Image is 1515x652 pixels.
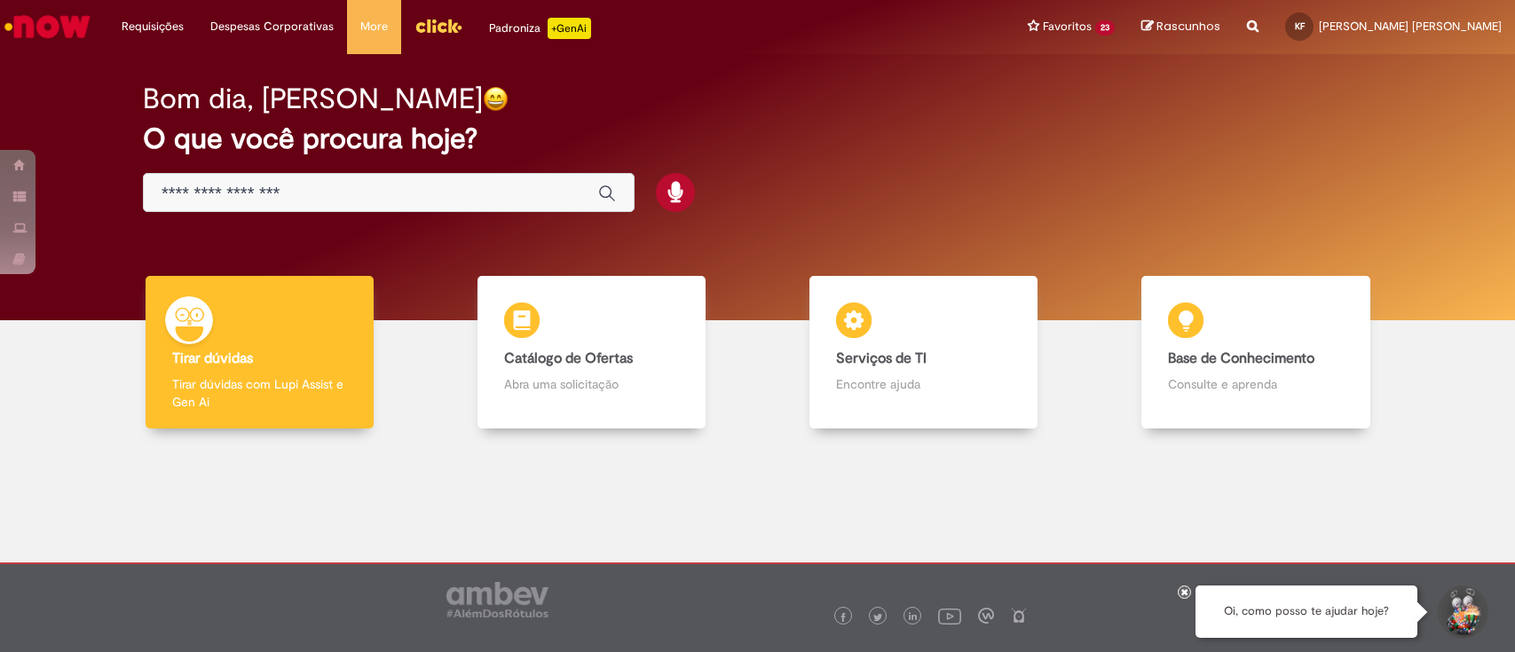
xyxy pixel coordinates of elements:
span: KF [1295,20,1305,32]
img: logo_footer_twitter.png [873,613,882,622]
a: Base de Conhecimento Consulte e aprenda [1090,276,1422,429]
a: Rascunhos [1141,19,1220,35]
button: Iniciar Conversa de Suporte [1435,585,1488,639]
span: 23 [1095,20,1115,35]
b: Tirar dúvidas [172,350,253,367]
p: Tirar dúvidas com Lupi Assist e Gen Ai [172,375,347,411]
div: Padroniza [489,18,591,39]
span: More [360,18,388,35]
b: Catálogo de Ofertas [504,350,633,367]
img: logo_footer_linkedin.png [909,612,918,623]
span: Rascunhos [1156,18,1220,35]
a: Serviços de TI Encontre ajuda [758,276,1090,429]
span: Requisições [122,18,184,35]
p: Consulte e aprenda [1168,375,1343,393]
a: Catálogo de Ofertas Abra uma solicitação [425,276,757,429]
img: logo_footer_youtube.png [938,604,961,627]
b: Base de Conhecimento [1168,350,1314,367]
span: Despesas Corporativas [210,18,334,35]
a: Tirar dúvidas Tirar dúvidas com Lupi Assist e Gen Ai [93,276,425,429]
h2: O que você procura hoje? [143,123,1372,154]
span: [PERSON_NAME] [PERSON_NAME] [1319,19,1502,34]
img: logo_footer_ambev_rotulo_gray.png [446,582,548,617]
p: +GenAi [548,18,591,39]
img: ServiceNow [2,9,93,44]
img: click_logo_yellow_360x200.png [414,12,462,39]
span: Favoritos [1043,18,1092,35]
p: Abra uma solicitação [504,375,679,393]
img: happy-face.png [483,86,509,112]
img: logo_footer_naosei.png [1011,608,1027,624]
p: Encontre ajuda [836,375,1011,393]
img: logo_footer_workplace.png [978,608,994,624]
img: logo_footer_facebook.png [839,613,848,622]
div: Oi, como posso te ajudar hoje? [1195,585,1417,638]
h2: Bom dia, [PERSON_NAME] [143,83,483,114]
b: Serviços de TI [836,350,927,367]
